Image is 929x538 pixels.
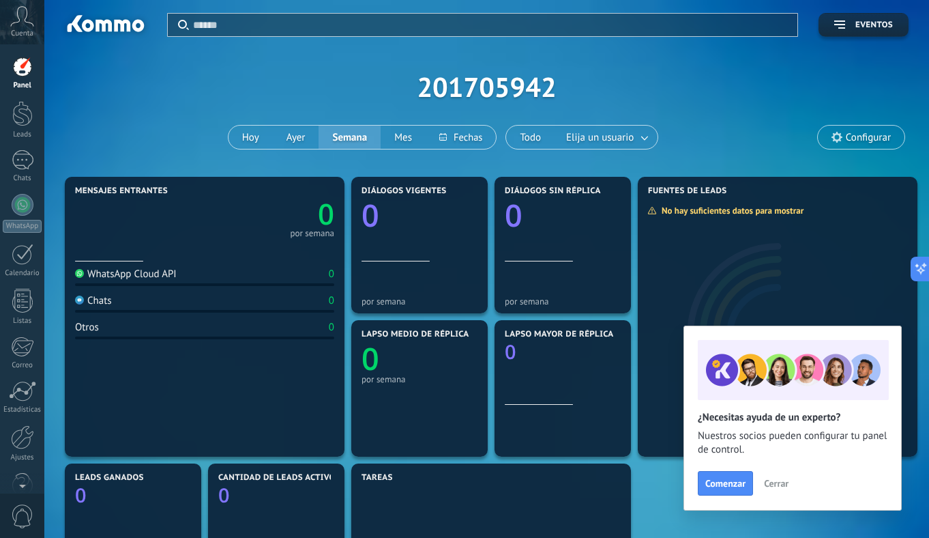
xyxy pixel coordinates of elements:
[319,126,381,149] button: Semana
[290,230,334,237] div: por semana
[329,268,334,281] div: 0
[75,296,84,305] img: Chats
[505,186,601,196] span: Diálogos sin réplica
[3,317,42,326] div: Listas
[846,132,891,143] span: Configurar
[506,126,555,149] button: Todo
[698,411,887,424] h2: ¿Necesitas ayuda de un experto?
[563,128,636,147] span: Elija un usuario
[648,186,727,196] span: Fuentes de leads
[555,126,658,149] button: Elija un usuario
[362,296,477,307] div: por semana
[819,13,909,37] button: Eventos
[764,479,788,488] span: Cerrar
[75,268,177,281] div: WhatsApp Cloud API
[3,81,42,90] div: Panel
[218,482,230,509] text: 0
[647,205,813,216] div: No hay suficientes datos para mostrar
[505,339,516,365] text: 0
[505,330,613,339] span: Lapso mayor de réplica
[11,29,33,38] span: Cuenta
[381,126,426,149] button: Mes
[362,186,447,196] span: Diálogos vigentes
[329,321,334,334] div: 0
[205,195,334,233] a: 0
[273,126,319,149] button: Ayer
[318,195,334,233] text: 0
[758,473,795,494] button: Cerrar
[75,473,144,483] span: Leads ganados
[362,473,393,483] span: Tareas
[362,195,379,236] text: 0
[75,321,99,334] div: Otros
[3,174,42,183] div: Chats
[75,186,168,196] span: Mensajes entrantes
[426,126,496,149] button: Fechas
[3,269,42,278] div: Calendario
[505,296,621,307] div: por semana
[855,20,893,30] span: Eventos
[75,294,112,307] div: Chats
[3,220,42,233] div: WhatsApp
[698,471,753,496] button: Comenzar
[75,482,87,509] text: 0
[3,453,42,462] div: Ajustes
[3,361,42,370] div: Correo
[3,406,42,414] div: Estadísticas
[3,130,42,139] div: Leads
[228,126,273,149] button: Hoy
[705,479,746,488] span: Comenzar
[362,330,469,339] span: Lapso medio de réplica
[698,429,887,457] span: Nuestros socios pueden configurar tu panel de control.
[505,195,522,236] text: 0
[362,374,477,384] div: por semana
[362,338,379,380] text: 0
[329,294,334,307] div: 0
[218,473,340,483] span: Cantidad de leads activos
[75,269,84,278] img: WhatsApp Cloud API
